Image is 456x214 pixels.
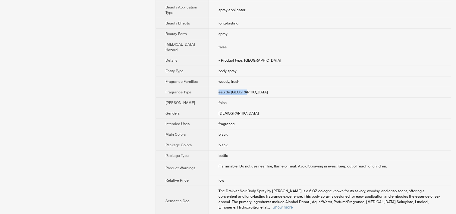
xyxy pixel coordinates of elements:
[219,100,227,105] span: false
[219,143,228,148] span: black
[219,45,227,50] span: false
[219,132,228,137] span: black
[272,205,293,209] button: Expand
[165,100,195,105] span: [PERSON_NAME]
[219,111,259,116] span: [DEMOGRAPHIC_DATA]
[165,122,190,126] span: Intended Uses
[219,153,228,158] span: bottle
[165,58,177,63] span: Details
[165,90,191,95] span: Fragrance Type
[165,143,192,148] span: Package Colors
[165,5,197,15] span: Beauty Application Type
[267,205,270,210] span: ...
[165,153,189,158] span: Package Type
[219,189,440,210] span: The Drakkar Noir Body Spray by [PERSON_NAME] is a 6 OZ cologne known for its savory, woodsy, and ...
[165,69,184,73] span: Entity Type
[165,111,180,116] span: Genders
[219,58,281,63] span: - Product type: [GEOGRAPHIC_DATA]
[165,42,195,52] span: [MEDICAL_DATA] Hazard
[219,90,268,95] span: eau de [GEOGRAPHIC_DATA]
[219,178,224,183] span: low
[219,188,441,210] div: The Drakkar Noir Body Spray by Guy Laroche is a 6 OZ cologne known for its savory, woodsy, and cr...
[165,199,190,203] span: Semantic Doc
[165,132,186,137] span: Main Colors
[219,31,228,36] span: spray
[165,21,190,26] span: Beauty Effects
[219,164,441,169] div: Flammable. Do not use near fire, flame or heat. Avoid Spraying in eyes. Keep out of reach of chil...
[219,8,245,12] span: spray applicator
[219,79,239,84] span: woody, fresh
[165,31,187,36] span: Beauty Form
[219,69,237,73] span: body spray
[165,166,195,170] span: Product Warnings
[219,21,238,26] span: long-lasting
[219,122,235,126] span: fragrance
[165,79,198,84] span: Fragrance Families
[165,178,189,183] span: Relative Price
